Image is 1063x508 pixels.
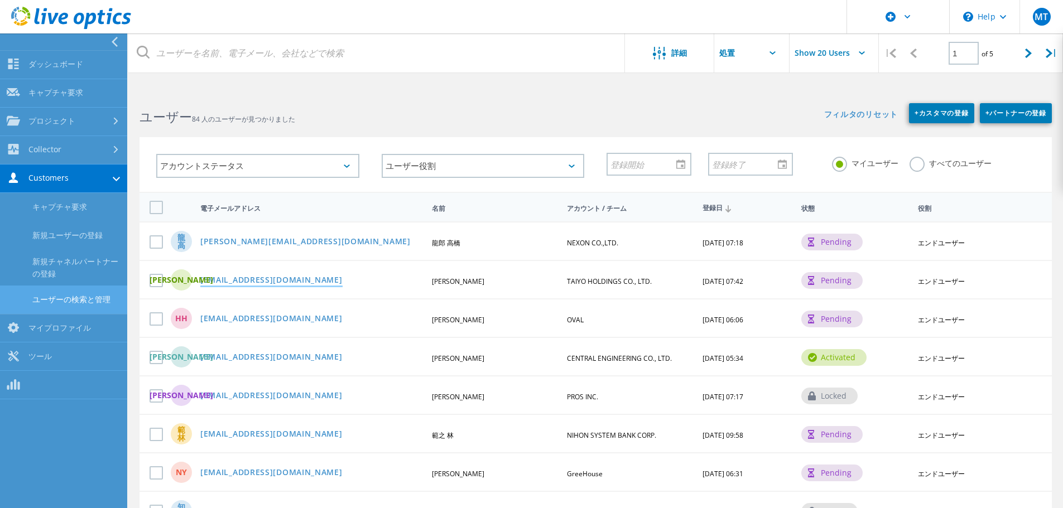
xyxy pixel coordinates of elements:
[567,205,692,212] span: アカウント / チーム
[703,430,743,440] span: [DATE] 09:58
[918,430,965,440] span: エンドユーザー
[567,354,672,363] span: CENTRAL ENGINEERING CO., LTD.
[140,108,192,125] b: ユーザー
[200,468,343,478] a: [EMAIL_ADDRESS][DOMAIN_NAME]
[918,469,965,478] span: エンドユーザー
[608,153,682,175] input: 登録開始
[801,349,867,366] div: activated
[703,277,743,286] span: [DATE] 07:42
[567,469,603,478] span: GreeHouse
[703,354,743,363] span: [DATE] 05:34
[432,238,460,248] span: 龍郎 高橋
[918,315,965,325] span: エンドユーザー
[200,430,343,439] a: [EMAIL_ADDRESS][DOMAIN_NAME]
[200,391,343,401] a: [EMAIL_ADDRESS][DOMAIN_NAME]
[709,153,784,175] input: 登録終了
[176,426,186,442] span: 範林
[915,108,969,118] span: カスタマの登録
[985,108,1046,118] span: パートナーの登録
[963,12,973,22] svg: \n
[432,277,484,286] span: [PERSON_NAME]
[1040,33,1063,73] div: |
[567,238,618,248] span: NEXON CO.,LTD.
[192,114,295,124] span: 84 人のユーザーが見つかりました
[801,388,858,404] div: locked
[175,315,187,322] span: HH
[200,276,343,286] a: [EMAIL_ADDRESS][DOMAIN_NAME]
[879,33,902,73] div: |
[801,426,863,443] div: pending
[432,392,484,401] span: [PERSON_NAME]
[382,154,585,178] div: ユーザー役割
[11,23,131,31] a: Live Optics Dashboard
[918,238,965,248] span: エンドユーザー
[567,277,652,286] span: TAIYO HOLDINGS CO., LTD.
[176,234,186,249] span: 龍高
[156,154,359,178] div: アカウントステータス
[801,465,863,481] div: pending
[703,392,743,401] span: [DATE] 07:17
[703,469,743,478] span: [DATE] 06:31
[703,238,743,248] span: [DATE] 07:18
[432,430,454,440] span: 範之 林
[200,238,411,247] a: [PERSON_NAME][EMAIL_ADDRESS][DOMAIN_NAME]
[671,49,687,57] span: 詳細
[432,469,484,478] span: [PERSON_NAME]
[176,468,187,476] span: NY
[985,108,990,118] b: +
[150,353,213,361] span: [PERSON_NAME]
[918,354,965,363] span: エンドユーザー
[150,276,213,284] span: [PERSON_NAME]
[982,49,993,59] span: of 5
[980,103,1052,123] a: +パートナーの登録
[703,205,792,212] span: 登録日
[567,392,598,401] span: PROS INC.
[918,392,965,401] span: エンドユーザー
[432,354,484,363] span: [PERSON_NAME]
[918,205,1035,212] span: 役割
[909,103,974,123] a: +カスタマの登録
[824,110,898,120] a: フィルタのリセット
[918,277,965,286] span: エンドユーザー
[567,430,656,440] span: NIHON SYSTEM BANK CORP.
[801,272,863,289] div: pending
[801,234,863,250] div: pending
[915,108,919,118] b: +
[200,353,343,362] a: [EMAIL_ADDRESS][DOMAIN_NAME]
[703,315,743,325] span: [DATE] 06:06
[200,205,422,212] span: 電子メールアドレス
[200,315,343,324] a: [EMAIL_ADDRESS][DOMAIN_NAME]
[432,315,484,325] span: [PERSON_NAME]
[832,157,898,167] label: マイユーザー
[801,311,863,327] div: pending
[1035,12,1048,21] span: MT
[150,391,213,399] span: [PERSON_NAME]
[910,157,992,167] label: すべてのユーザー
[567,315,584,325] span: OVAL
[128,33,626,72] input: ユーザーを名前、電子メール、会社などで検索
[801,205,909,212] span: 状態
[432,205,557,212] span: 名前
